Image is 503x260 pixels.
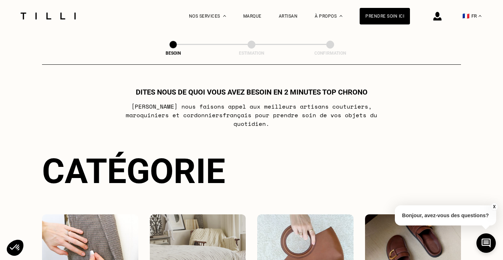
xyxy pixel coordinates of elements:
div: Confirmation [294,51,366,56]
a: Marque [243,14,262,19]
img: icône connexion [433,12,442,20]
a: Prendre soin ici [360,8,410,24]
div: Estimation [216,51,287,56]
div: Besoin [137,51,209,56]
div: Catégorie [42,151,461,191]
p: [PERSON_NAME] nous faisons appel aux meilleurs artisans couturiers , maroquiniers et cordonniers ... [109,102,394,128]
p: Bonjour, avez-vous des questions? [395,205,496,225]
img: Menu déroulant à propos [340,15,342,17]
img: menu déroulant [479,15,481,17]
a: Artisan [279,14,298,19]
button: X [490,203,498,211]
span: 🇫🇷 [462,13,470,19]
h1: Dites nous de quoi vous avez besoin en 2 minutes top chrono [136,88,368,96]
img: Menu déroulant [223,15,226,17]
img: Logo du service de couturière Tilli [18,13,78,19]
